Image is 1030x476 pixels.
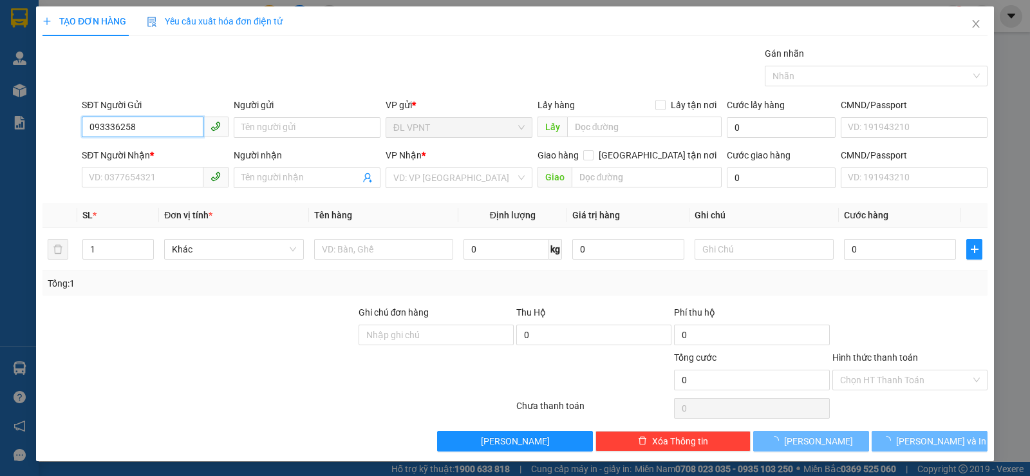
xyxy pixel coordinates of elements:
[515,399,673,421] div: Chưa thanh toán
[42,16,126,26] span: TẠO ĐƠN HÀNG
[82,210,93,220] span: SL
[538,167,572,187] span: Giao
[770,436,784,445] span: loading
[727,150,791,160] label: Cước giao hàng
[832,352,918,363] label: Hình thức thanh toán
[784,434,853,448] span: [PERSON_NAME]
[727,117,836,138] input: Cước lấy hàng
[958,6,994,43] button: Close
[727,167,836,188] input: Cước giao hàng
[234,98,380,112] div: Người gửi
[211,171,221,182] span: phone
[689,203,839,228] th: Ghi chú
[595,431,751,452] button: deleteXóa Thông tin
[172,240,295,259] span: Khác
[143,251,151,258] span: down
[481,434,550,448] span: [PERSON_NAME]
[674,352,716,363] span: Tổng cước
[538,117,567,137] span: Lấy
[695,239,834,260] input: Ghi Chú
[841,148,988,162] div: CMND/Passport
[882,436,896,445] span: loading
[359,307,429,318] label: Ghi chú đơn hàng
[872,431,988,452] button: [PERSON_NAME] và In
[362,173,373,183] span: user-add
[652,434,708,448] span: Xóa Thông tin
[572,239,684,260] input: 0
[48,239,68,260] button: delete
[82,98,229,112] div: SĐT Người Gửi
[538,150,579,160] span: Giao hàng
[314,210,352,220] span: Tên hàng
[967,244,982,254] span: plus
[211,121,221,131] span: phone
[549,239,562,260] span: kg
[765,48,804,59] label: Gán nhãn
[234,148,380,162] div: Người nhận
[572,167,722,187] input: Dọc đường
[314,239,453,260] input: VD: Bàn, Ghế
[753,431,869,452] button: [PERSON_NAME]
[638,436,647,446] span: delete
[143,242,151,249] span: up
[82,148,229,162] div: SĐT Người Nhận
[896,434,986,448] span: [PERSON_NAME] và In
[164,210,212,220] span: Đơn vị tính
[572,210,620,220] span: Giá trị hàng
[139,240,153,249] span: Increase Value
[567,117,722,137] input: Dọc đường
[359,325,514,345] input: Ghi chú đơn hàng
[386,98,532,112] div: VP gửi
[516,307,546,318] span: Thu Hộ
[42,17,51,26] span: plus
[147,17,157,27] img: icon
[147,16,283,26] span: Yêu cầu xuất hóa đơn điện tử
[844,210,888,220] span: Cước hàng
[674,305,829,325] div: Phí thu hộ
[594,148,722,162] span: [GEOGRAPHIC_DATA] tận nơi
[490,210,536,220] span: Định lượng
[966,239,982,260] button: plus
[437,431,592,452] button: [PERSON_NAME]
[393,118,525,137] span: ĐL VPNT
[727,100,785,110] label: Cước lấy hàng
[386,150,422,160] span: VP Nhận
[48,276,398,290] div: Tổng: 1
[971,19,981,29] span: close
[666,98,722,112] span: Lấy tận nơi
[139,249,153,259] span: Decrease Value
[538,100,575,110] span: Lấy hàng
[841,98,988,112] div: CMND/Passport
